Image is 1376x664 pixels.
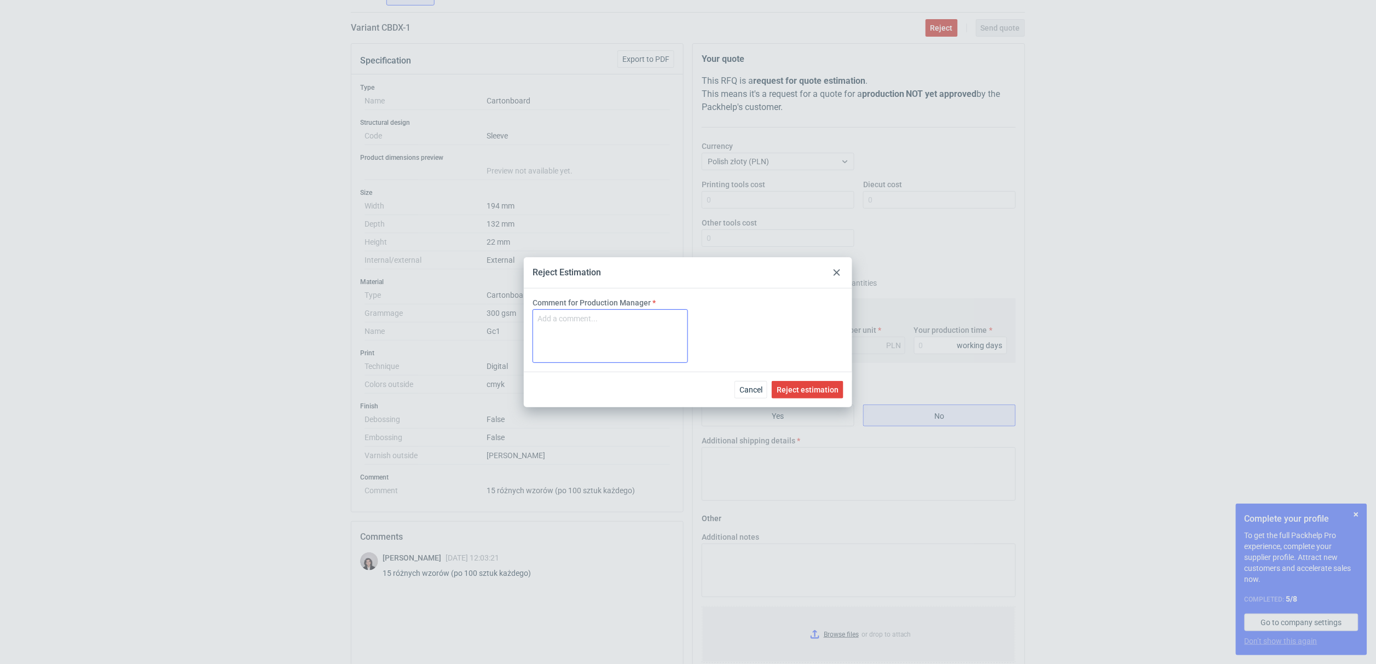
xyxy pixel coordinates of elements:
[739,386,762,394] span: Cancel
[777,386,839,394] span: Reject estimation
[533,267,601,279] div: Reject Estimation
[533,297,651,308] label: Comment for Production Manager
[735,381,767,399] button: Cancel
[772,381,843,399] button: Reject estimation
